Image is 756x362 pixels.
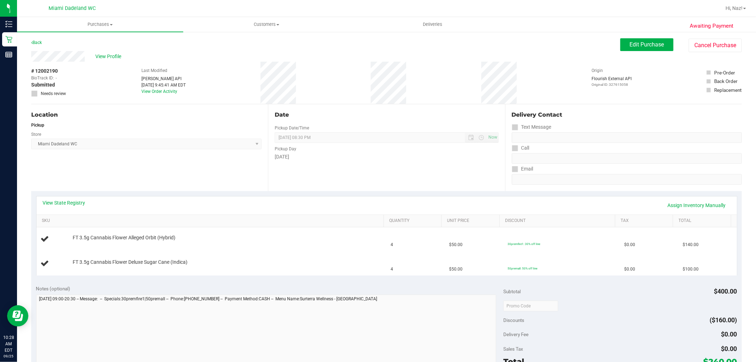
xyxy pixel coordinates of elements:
[31,81,55,89] span: Submitted
[391,241,393,248] span: 4
[663,199,730,211] a: Assign Inventory Manually
[141,76,186,82] div: [PERSON_NAME] API
[449,241,463,248] span: $50.00
[714,87,741,94] div: Replacement
[726,5,743,11] span: Hi, Naz!
[512,164,533,174] label: Email
[389,218,439,224] a: Quantity
[620,38,673,51] button: Edit Purchase
[183,17,349,32] a: Customers
[503,289,521,294] span: Subtotal
[503,332,528,337] span: Delivery Fee
[141,89,177,94] a: View Order Activity
[592,67,603,74] label: Origin
[49,5,96,11] span: Miami Dadeland WC
[275,111,498,119] div: Date
[31,75,54,81] span: BioTrack ID:
[714,78,738,85] div: Back Order
[512,132,742,143] input: Format: (999) 999-9999
[512,111,742,119] div: Delivery Contact
[447,218,497,224] a: Unit Price
[31,131,41,138] label: Store
[275,146,296,152] label: Pickup Day
[5,21,12,28] inline-svg: Inventory
[3,334,14,353] p: 10:28 AM EDT
[624,266,635,273] span: $0.00
[5,51,12,58] inline-svg: Reports
[275,125,309,131] label: Pickup Date/Time
[512,153,742,164] input: Format: (999) 999-9999
[3,353,14,359] p: 09/25
[31,67,58,75] span: # 12002190
[710,316,737,324] span: ($160.00)
[31,111,262,119] div: Location
[503,314,524,327] span: Discounts
[630,41,664,48] span: Edit Purchase
[721,345,737,352] span: $0.00
[512,143,530,153] label: Call
[689,39,742,52] button: Cancel Purchase
[43,199,85,206] a: View State Registry
[503,301,558,311] input: Promo Code
[391,266,393,273] span: 4
[621,218,670,224] a: Tax
[17,21,183,28] span: Purchases
[683,266,699,273] span: $100.00
[95,53,124,60] span: View Profile
[5,36,12,43] inline-svg: Retail
[508,267,537,270] span: 50premall: 50% off line
[679,218,728,224] a: Total
[7,305,28,327] iframe: Resource center
[624,241,635,248] span: $0.00
[31,123,44,128] strong: Pickup
[184,21,349,28] span: Customers
[141,67,167,74] label: Last Modified
[413,21,452,28] span: Deliveries
[41,90,66,97] span: Needs review
[349,17,516,32] a: Deliveries
[56,75,57,81] span: -
[683,241,699,248] span: $140.00
[508,242,540,246] span: 30premfire1: 30% off line
[592,82,632,87] p: Original ID: 327615058
[17,17,183,32] a: Purchases
[141,82,186,88] div: [DATE] 9:45:41 AM EDT
[449,266,463,273] span: $50.00
[31,40,42,45] a: Back
[690,22,733,30] span: Awaiting Payment
[714,288,737,295] span: $400.00
[275,153,498,161] div: [DATE]
[512,122,551,132] label: Text Message
[503,346,523,352] span: Sales Tax
[36,286,71,291] span: Notes (optional)
[714,69,735,76] div: Pre-Order
[73,259,187,266] span: FT 3.5g Cannabis Flower Deluxe Sugar Cane (Indica)
[42,218,381,224] a: SKU
[505,218,612,224] a: Discount
[592,76,632,87] div: Flourish External API
[721,330,737,338] span: $0.00
[73,234,175,241] span: FT 3.5g Cannabis Flower Alleged Orbit (Hybrid)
